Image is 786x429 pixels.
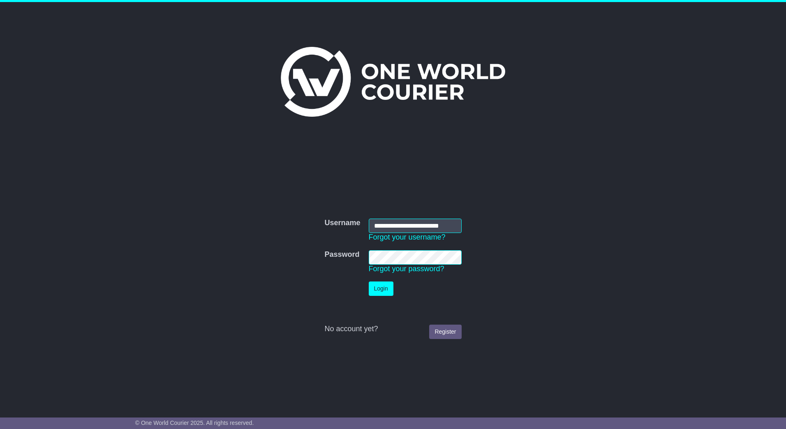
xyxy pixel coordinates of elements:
img: One World [281,47,505,117]
div: No account yet? [324,325,461,334]
a: Forgot your password? [369,265,444,273]
label: Password [324,250,359,259]
span: © One World Courier 2025. All rights reserved. [135,420,254,426]
a: Register [429,325,461,339]
button: Login [369,281,393,296]
label: Username [324,219,360,228]
a: Forgot your username? [369,233,446,241]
